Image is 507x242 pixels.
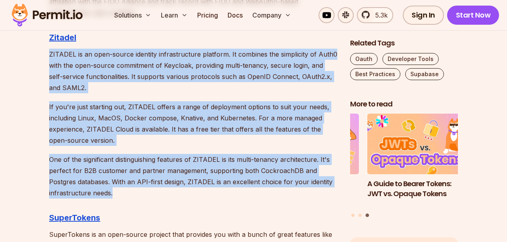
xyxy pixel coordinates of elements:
a: Oauth [350,53,378,65]
div: Posts [350,114,458,218]
a: Sign In [403,6,444,25]
li: 2 of 3 [251,114,359,209]
button: Company [249,7,294,23]
span: 5.3k [370,10,388,20]
img: A Guide to Bearer Tokens: JWT vs. Opaque Tokens [367,114,475,175]
img: Permit logo [8,2,86,29]
button: Go to slide 1 [351,214,355,217]
button: Solutions [111,7,154,23]
h2: Related Tags [350,38,458,48]
a: Pricing [194,7,221,23]
h3: Policy-Based Access Control (PBAC) Isn’t as Great as You Think [251,179,359,209]
button: Learn [158,7,191,23]
a: Supabase [405,68,444,80]
p: If you're just starting out, ZITADEL offers a range of deployment options to suit your needs, inc... [49,101,337,146]
p: ZITADEL is an open-source identity infrastructure platform. It combines the simplicity of Auth0 w... [49,49,337,93]
img: Policy-Based Access Control (PBAC) Isn’t as Great as You Think [251,114,359,175]
button: Go to slide 3 [365,214,369,217]
a: Zitadel [49,33,76,42]
a: Start Now [447,6,499,25]
h3: A Guide to Bearer Tokens: JWT vs. Opaque Tokens [367,179,475,199]
a: SuperTokens [49,213,100,222]
p: One of the significant distinguishing features of ZITADEL is its multi-tenancy architecture. It's... [49,154,337,199]
a: 5.3k [357,7,393,23]
li: 3 of 3 [367,114,475,209]
button: Go to slide 2 [358,214,362,217]
a: Docs [224,7,246,23]
a: Developer Tools [382,53,439,65]
a: Best Practices [350,68,400,80]
a: Policy-Based Access Control (PBAC) Isn’t as Great as You ThinkPolicy-Based Access Control (PBAC) ... [251,114,359,209]
h2: More to read [350,99,458,109]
